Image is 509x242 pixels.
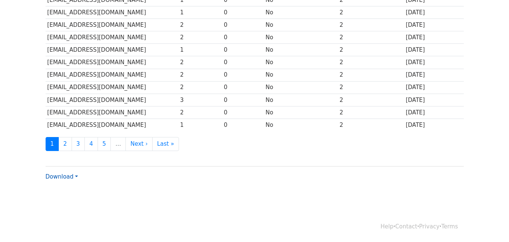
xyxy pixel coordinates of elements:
a: Next › [125,137,153,151]
td: 2 [178,81,222,94]
td: 1 [178,119,222,131]
td: No [264,69,338,81]
td: [DATE] [404,19,463,31]
td: 2 [178,106,222,119]
td: 2 [178,56,222,69]
td: [DATE] [404,6,463,19]
td: 2 [338,119,404,131]
td: 1 [178,6,222,19]
td: No [264,81,338,94]
td: 2 [338,106,404,119]
td: [DATE] [404,69,463,81]
td: 0 [222,6,264,19]
td: [EMAIL_ADDRESS][DOMAIN_NAME] [46,69,179,81]
td: 0 [222,44,264,56]
td: 2 [338,69,404,81]
td: [DATE] [404,94,463,106]
a: 5 [98,137,111,151]
a: 1 [46,137,59,151]
td: 0 [222,56,264,69]
td: 1 [178,44,222,56]
td: 3 [178,94,222,106]
td: 2 [338,31,404,44]
td: 2 [178,19,222,31]
a: Terms [441,223,458,230]
td: No [264,31,338,44]
td: [EMAIL_ADDRESS][DOMAIN_NAME] [46,31,179,44]
td: 0 [222,106,264,119]
td: 2 [338,81,404,94]
td: [EMAIL_ADDRESS][DOMAIN_NAME] [46,19,179,31]
td: [DATE] [404,44,463,56]
td: 0 [222,81,264,94]
a: 4 [84,137,98,151]
td: 2 [338,94,404,106]
td: 2 [338,44,404,56]
td: No [264,6,338,19]
td: No [264,44,338,56]
td: No [264,106,338,119]
td: 0 [222,94,264,106]
td: 2 [338,6,404,19]
a: Last » [152,137,179,151]
a: Privacy [419,223,439,230]
td: [EMAIL_ADDRESS][DOMAIN_NAME] [46,94,179,106]
td: 0 [222,19,264,31]
td: 2 [338,56,404,69]
a: 3 [72,137,85,151]
a: Contact [395,223,417,230]
td: [EMAIL_ADDRESS][DOMAIN_NAME] [46,119,179,131]
td: 0 [222,31,264,44]
a: Help [381,223,393,230]
td: [EMAIL_ADDRESS][DOMAIN_NAME] [46,106,179,119]
td: No [264,19,338,31]
td: [EMAIL_ADDRESS][DOMAIN_NAME] [46,56,179,69]
td: [DATE] [404,119,463,131]
td: [EMAIL_ADDRESS][DOMAIN_NAME] [46,81,179,94]
td: [DATE] [404,31,463,44]
td: 2 [338,19,404,31]
td: 0 [222,119,264,131]
td: [EMAIL_ADDRESS][DOMAIN_NAME] [46,6,179,19]
td: [DATE] [404,56,463,69]
td: No [264,119,338,131]
a: Download [46,173,78,180]
td: [DATE] [404,81,463,94]
td: No [264,56,338,69]
a: 2 [58,137,72,151]
td: 2 [178,31,222,44]
td: 0 [222,69,264,81]
td: 2 [178,69,222,81]
iframe: Chat Widget [471,206,509,242]
td: [DATE] [404,106,463,119]
td: No [264,94,338,106]
td: [EMAIL_ADDRESS][DOMAIN_NAME] [46,44,179,56]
